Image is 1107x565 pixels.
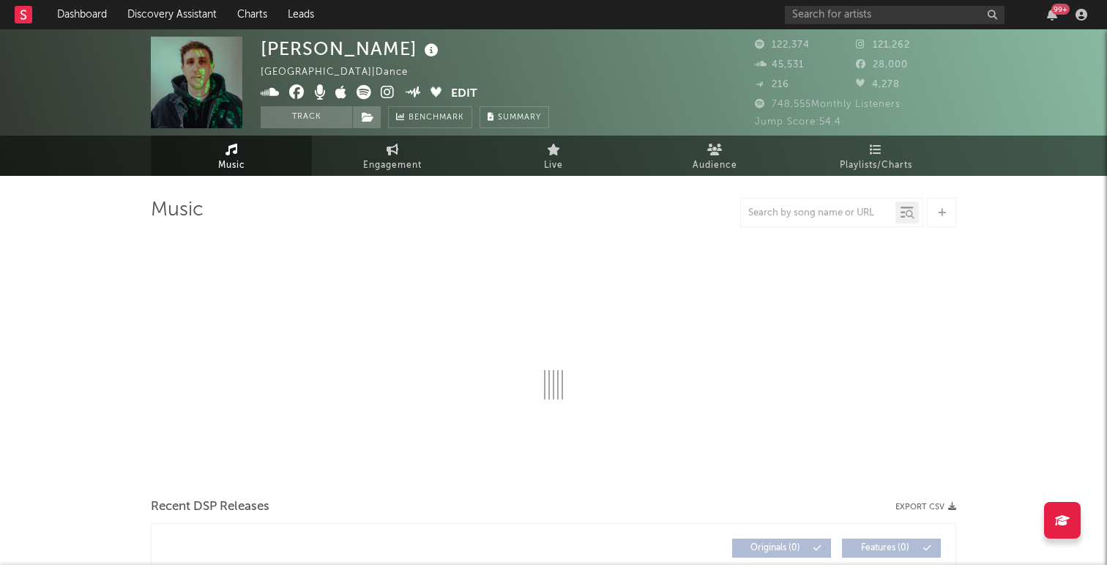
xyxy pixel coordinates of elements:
a: Benchmark [388,106,472,128]
span: 121,262 [856,40,910,50]
button: 99+ [1047,9,1057,21]
span: 748,555 Monthly Listeners [755,100,901,109]
span: 122,374 [755,40,810,50]
span: 45,531 [755,60,804,70]
div: [PERSON_NAME] [261,37,442,61]
button: Originals(0) [732,539,831,558]
button: Summary [480,106,549,128]
span: Recent DSP Releases [151,498,269,516]
div: [GEOGRAPHIC_DATA] | Dance [261,64,425,81]
span: 28,000 [856,60,908,70]
a: Audience [634,136,795,176]
span: Jump Score: 54.4 [755,117,841,127]
span: Originals ( 0 ) [742,544,809,553]
span: Music [218,157,245,174]
span: Audience [693,157,737,174]
span: Engagement [363,157,422,174]
button: Features(0) [842,539,941,558]
a: Playlists/Charts [795,136,956,176]
span: Features ( 0 ) [851,544,919,553]
a: Engagement [312,136,473,176]
span: 216 [755,80,789,89]
button: Export CSV [895,503,956,512]
input: Search by song name or URL [741,207,895,219]
span: 4,278 [856,80,900,89]
span: Playlists/Charts [840,157,912,174]
span: Live [544,157,563,174]
a: Live [473,136,634,176]
a: Music [151,136,312,176]
button: Edit [451,85,477,103]
button: Track [261,106,352,128]
input: Search for artists [785,6,1004,24]
span: Summary [498,114,541,122]
span: Benchmark [409,109,464,127]
div: 99 + [1051,4,1070,15]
